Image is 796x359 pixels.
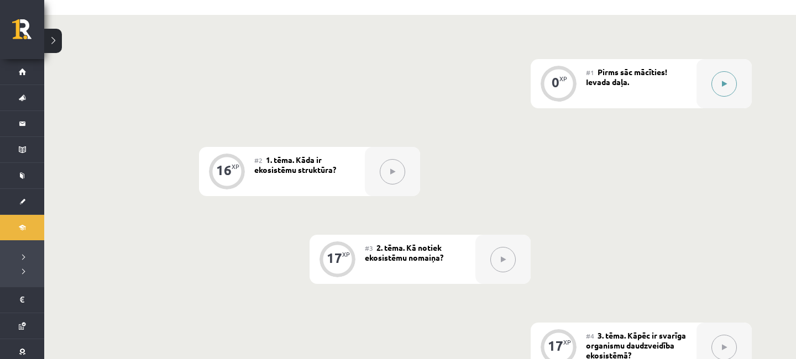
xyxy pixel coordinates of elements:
span: #1 [586,68,594,77]
div: 16 [216,165,232,175]
div: XP [559,76,567,82]
div: XP [342,251,350,257]
div: 17 [327,253,342,263]
span: 2. tēma. Kā notiek ekosistēmu nomaiņa? [365,242,443,262]
span: Pirms sāc mācīties! Ievada daļa. [586,67,667,87]
div: 17 [548,341,563,351]
span: #3 [365,244,373,252]
div: XP [232,163,239,170]
span: 1. tēma. Kāda ir ekosistēmu struktūra? [254,155,336,175]
div: XP [563,339,571,345]
div: 0 [552,77,559,87]
span: #2 [254,156,263,165]
a: Rīgas 1. Tālmācības vidusskola [12,19,44,47]
span: #4 [586,331,594,340]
